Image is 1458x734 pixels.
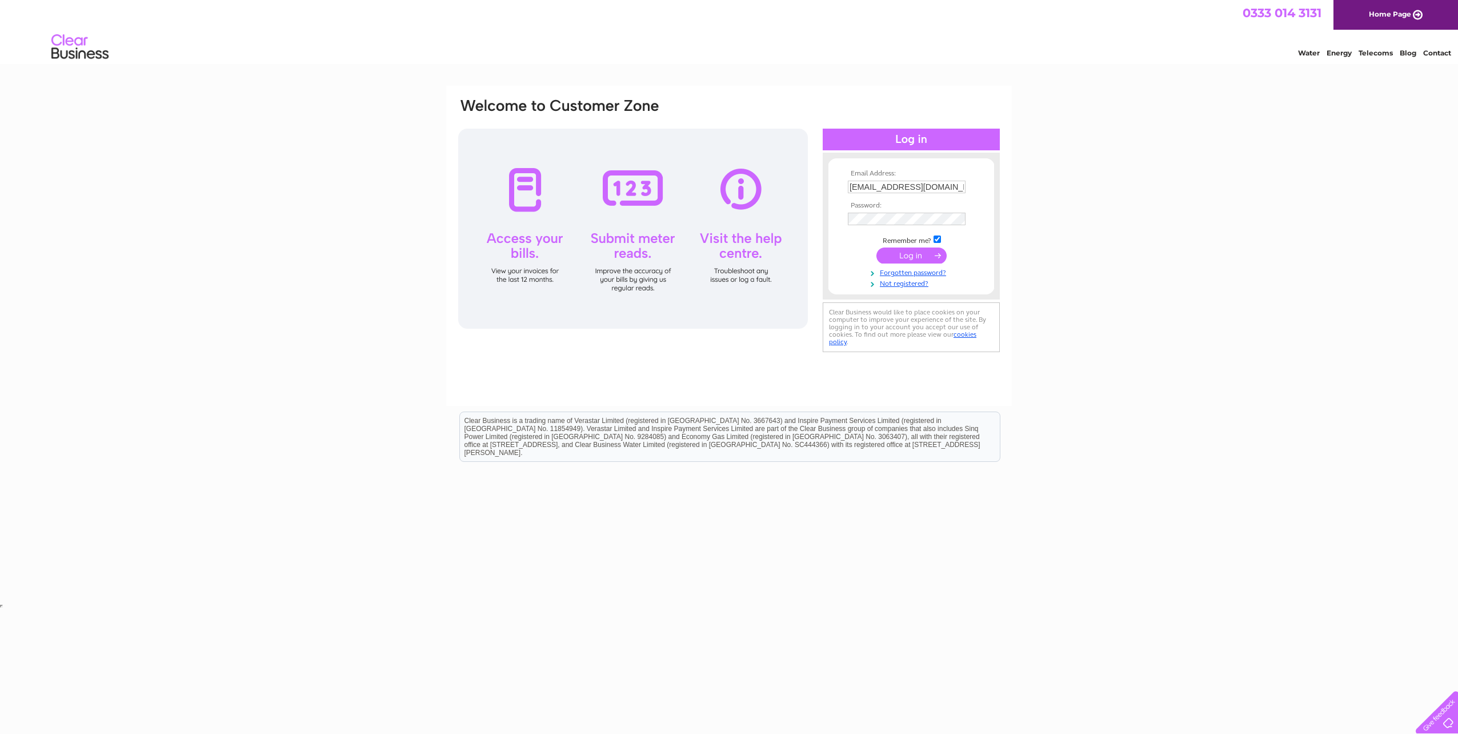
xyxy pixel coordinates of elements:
a: Blog [1400,49,1416,57]
a: Telecoms [1359,49,1393,57]
a: Energy [1327,49,1352,57]
a: Forgotten password? [848,266,978,277]
a: 0333 014 3131 [1243,6,1321,20]
img: logo.png [51,30,109,65]
td: Remember me? [845,234,978,245]
a: Water [1298,49,1320,57]
th: Password: [845,202,978,210]
div: Clear Business is a trading name of Verastar Limited (registered in [GEOGRAPHIC_DATA] No. 3667643... [460,6,1000,55]
input: Submit [876,248,947,264]
a: Contact [1423,49,1451,57]
a: cookies policy [829,330,976,346]
a: Not registered? [848,277,978,288]
div: Clear Business would like to place cookies on your computer to improve your experience of the sit... [823,302,1000,352]
th: Email Address: [845,170,978,178]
